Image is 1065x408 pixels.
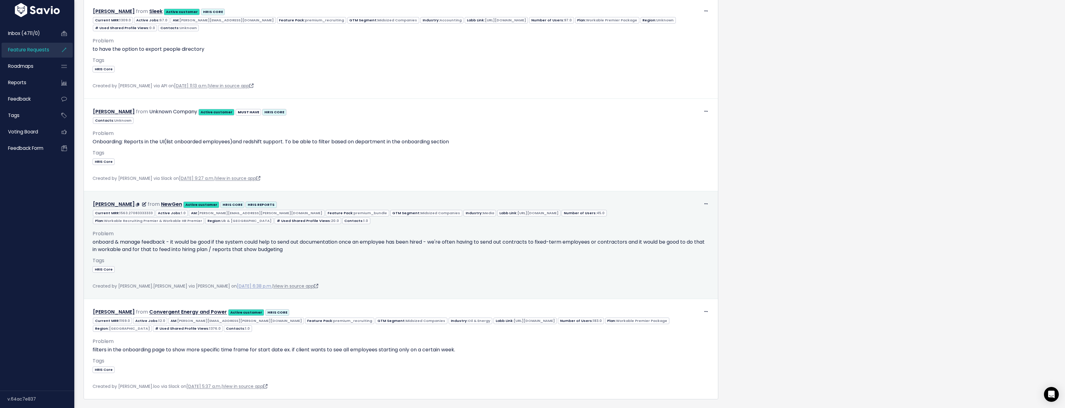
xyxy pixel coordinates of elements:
a: [PERSON_NAME] [93,8,135,15]
a: Feedback [2,92,51,106]
a: View in source app [209,83,254,89]
span: AM: [189,210,324,216]
strong: HRIS CORE [203,9,223,14]
a: Feedback form [2,141,51,155]
span: HRIS Core [93,367,115,373]
span: 1.0 [181,211,186,215]
a: Voting Board [2,125,51,139]
span: premium_recruiting [333,318,372,323]
a: View in source app [215,175,260,181]
span: Problem [93,130,114,137]
a: [DATE] 6:38 p.m. [237,283,272,289]
span: from [136,308,148,315]
span: [PERSON_NAME][EMAIL_ADDRESS][DOMAIN_NAME] [179,18,274,23]
span: 97.0 [564,18,572,23]
span: GTM Segment: [376,318,447,324]
span: 1376.0 [209,326,221,331]
span: from [136,108,148,115]
span: premium_recruiting [305,18,344,23]
a: HRIS Core [93,158,115,164]
span: Oil & Energy [468,318,490,323]
span: Region: [205,218,273,224]
span: Industry: [463,210,496,216]
span: Contacts: [93,117,133,124]
span: Feedback form [8,145,43,151]
span: Plan: [605,318,669,324]
span: Created by [PERSON_NAME] via Slack on | [93,175,260,181]
span: Current MRR: [93,17,133,24]
a: Inbox (4711/0) [2,26,51,41]
span: Tags [93,149,104,156]
a: Sleek [149,8,163,15]
a: [DATE] 5:37 a.m. [186,383,221,389]
span: Number of Users: [529,17,574,24]
span: Industry: [420,17,463,24]
a: Convergent Energy and Power [149,308,227,315]
span: Unknown [656,18,674,23]
span: 1309.0 [120,18,131,23]
span: Workable Recruiting Premier & Workable HR Premier [104,218,202,223]
span: Contacts: [224,325,252,332]
p: onboard & manage feedback - it would be good if the system could help to send out documentation o... [93,238,709,253]
a: [DATE] 9:27 a.m. [179,175,214,181]
span: Feedback [8,96,31,102]
span: 45.0 [597,211,605,215]
a: HRIS Core [93,366,115,372]
span: Midsized Companies [420,211,460,215]
span: Workable Premier Package [586,18,637,23]
span: Tags [8,112,20,119]
span: GTM Segment: [347,17,419,24]
strong: HRIS CORE [264,110,284,115]
span: 0.0 [149,25,155,30]
strong: Active customer [230,310,262,315]
span: [URL][DOMAIN_NAME] [514,318,555,323]
span: [URL][DOMAIN_NAME] [485,18,526,23]
span: Labb Link: [497,210,560,216]
strong: HRIS REPORTS [248,202,275,207]
span: Voting Board [8,128,38,135]
a: [PERSON_NAME] [93,308,135,315]
span: Number of Users: [558,318,604,324]
span: GTM Segment: [390,210,462,216]
a: [PERSON_NAME] [93,201,135,208]
span: Created by [PERSON_NAME] via API on | [93,83,254,89]
a: HRIS Core [93,66,115,72]
span: Region: [93,325,152,332]
img: logo-white.9d6f32f41409.svg [13,3,61,17]
span: Plan: [575,17,639,24]
span: Region: [641,17,676,24]
strong: HRIS CORE [267,310,287,315]
span: Active Jobs: [156,210,188,216]
a: Roadmaps [2,59,51,73]
span: Current MRR: [93,210,154,216]
span: Feature Pack: [305,318,374,324]
span: Unknown [180,25,197,30]
span: Uk & [GEOGRAPHIC_DATA] [221,218,272,223]
span: 12.0 [159,318,165,323]
span: Accounting [440,18,462,23]
a: Reports [2,76,51,90]
p: Onboarding: Reports in the UI(list onboarded employees)and redshift support. To be able to filter... [93,138,709,145]
strong: MUST HAVE [238,110,259,115]
strong: Active customer [201,110,233,115]
span: Media [483,211,494,215]
a: View in source app [273,283,318,289]
span: AM: [168,318,304,324]
a: HRIS Core [93,266,115,272]
p: to have the option to export people directory [93,46,709,53]
span: Number of Users: [562,210,606,216]
span: # Used Shared Profile Views: [93,25,157,31]
a: NewGen [161,201,182,208]
span: # Used Shared Profile Views: [275,218,341,224]
span: [URL][DOMAIN_NAME] [517,211,559,215]
span: Roadmaps [8,63,33,69]
span: Tags [93,257,104,264]
span: Plan: [93,218,204,224]
span: Labb Link: [465,17,528,24]
span: # Used Shared Profile Views: [153,325,223,332]
a: [DATE] 11:13 a.m. [174,83,207,89]
p: filters in the onboarding page to show more specific time frame for start date ex. if client want... [93,346,709,354]
span: [PERSON_NAME][EMAIL_ADDRESS][PERSON_NAME][DOMAIN_NAME] [198,211,322,215]
span: AM: [171,17,276,24]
